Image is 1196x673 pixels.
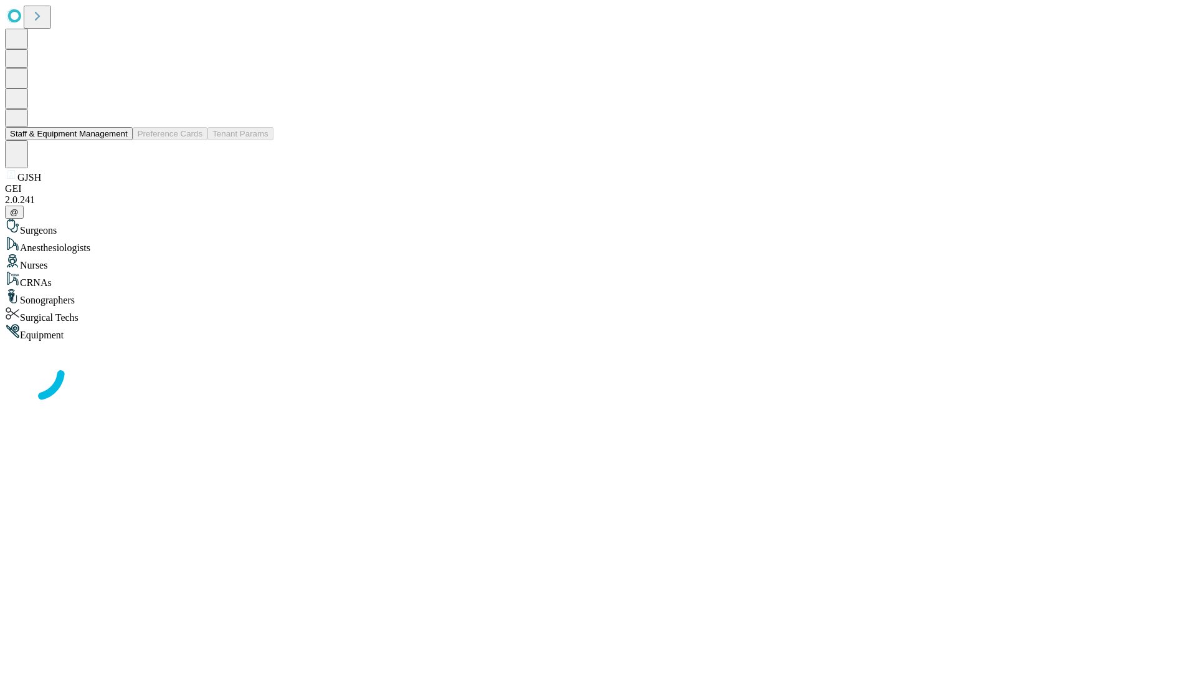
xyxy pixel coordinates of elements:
[5,183,1191,194] div: GEI
[133,127,207,140] button: Preference Cards
[5,206,24,219] button: @
[5,289,1191,306] div: Sonographers
[5,127,133,140] button: Staff & Equipment Management
[5,236,1191,254] div: Anesthesiologists
[5,323,1191,341] div: Equipment
[17,172,41,183] span: GJSH
[5,219,1191,236] div: Surgeons
[5,271,1191,289] div: CRNAs
[5,306,1191,323] div: Surgical Techs
[5,194,1191,206] div: 2.0.241
[10,208,19,217] span: @
[5,254,1191,271] div: Nurses
[207,127,273,140] button: Tenant Params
